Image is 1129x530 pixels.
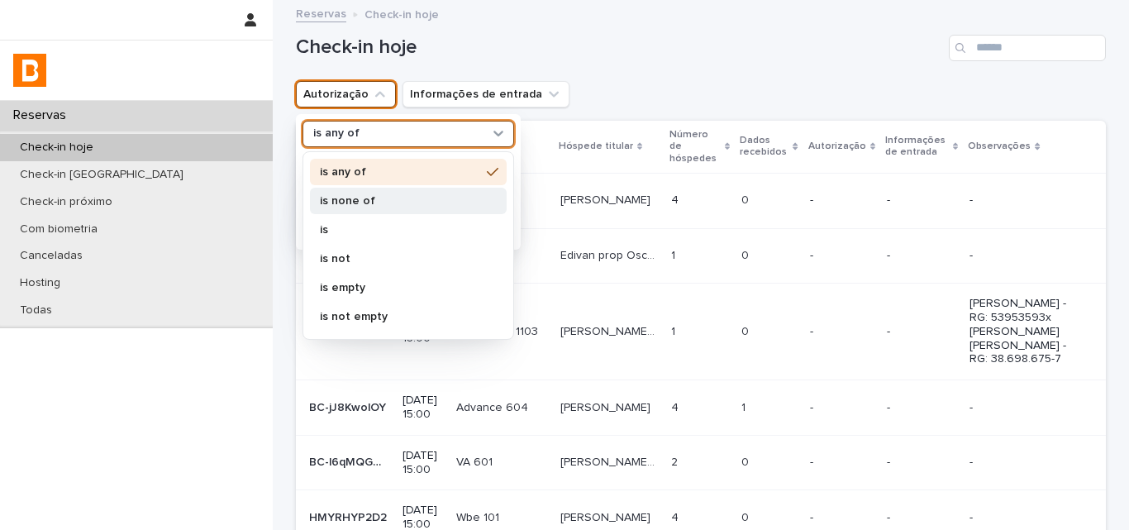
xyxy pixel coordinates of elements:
[887,193,957,208] p: -
[741,452,752,470] p: 0
[671,322,679,339] p: 1
[7,195,126,209] p: Check-in próximo
[968,137,1031,155] p: Observações
[810,511,874,525] p: -
[7,276,74,290] p: Hosting
[320,166,480,178] p: is any of
[320,224,480,236] p: is
[887,456,957,470] p: -
[671,452,681,470] p: 2
[669,126,720,168] p: Número de hóspedes
[810,249,874,263] p: -
[671,398,682,415] p: 4
[560,190,654,208] p: MARCIA MARTINS DE SOUSA VON RONDOW
[560,508,654,525] p: [PERSON_NAME]
[741,190,752,208] p: 0
[560,246,661,263] p: Edivan prop Oscar 717/419
[7,222,111,236] p: Com biometria
[741,398,749,415] p: 1
[309,398,389,415] p: BC-jJ8KwolOY
[560,452,661,470] p: [PERSON_NAME] [PERSON_NAME]
[313,127,360,141] p: is any of
[559,137,633,155] p: Hóspede titular
[741,508,752,525] p: 0
[296,228,1106,284] tr: GY-w347jV7vGY-w347jV7v [DATE] 15:00Oscar 717Oscar 717 Edivan prop Oscar 717/419Edivan prop Oscar ...
[740,131,789,162] p: Dados recebidos
[364,4,439,22] p: Check-in hoje
[810,456,874,470] p: -
[7,141,107,155] p: Check-in hoje
[456,398,531,415] p: Advance 604
[810,193,874,208] p: -
[808,137,866,155] p: Autorização
[403,449,442,477] p: [DATE] 15:00
[969,511,1079,525] p: -
[13,54,46,87] img: zVaNuJHRTjyIjT5M9Xd5
[296,3,346,22] a: Reservas
[7,168,197,182] p: Check-in [GEOGRAPHIC_DATA]
[456,508,503,525] p: Wbe 101
[296,173,1106,228] tr: BC-22L1PZwDMBC-22L1PZwDM [DATE] 15:00VA 2105VA 2105 [PERSON_NAME][PERSON_NAME] 44 00 ---
[456,452,496,470] p: VA 601
[309,508,390,525] p: HMYRHYP2D2
[887,511,957,525] p: -
[969,193,1079,208] p: -
[296,435,1106,490] tr: BC-l6qMQGmwMBC-l6qMQGmwM [DATE] 15:00VA 601VA 601 [PERSON_NAME] [PERSON_NAME][PERSON_NAME] [PERSO...
[741,322,752,339] p: 0
[320,311,480,322] p: is not empty
[296,284,1106,380] tr: GY-hjUP98cCGY-hjUP98cC [DATE] 15:00ArchHome 1103ArchHome 1103 [PERSON_NAME] Prop ArchHome 1103[PE...
[671,246,679,263] p: 1
[810,401,874,415] p: -
[887,249,957,263] p: -
[969,456,1079,470] p: -
[296,81,396,107] button: Autorização
[403,394,442,422] p: [DATE] 15:00
[810,325,874,339] p: -
[296,380,1106,436] tr: BC-jJ8KwolOYBC-jJ8KwolOY [DATE] 15:00Advance 604Advance 604 [PERSON_NAME][PERSON_NAME] 44 11 ---
[296,36,942,60] h1: Check-in hoje
[671,190,682,208] p: 4
[7,107,79,123] p: Reservas
[320,253,480,265] p: is not
[7,303,65,318] p: Todas
[560,322,661,339] p: Ana Maria Prop ArchHome 1103
[887,401,957,415] p: -
[403,81,569,107] button: Informações de entrada
[969,297,1079,366] p: [PERSON_NAME] - RG: 53953593x [PERSON_NAME] [PERSON_NAME] - RG: 38.698.675-7
[7,249,96,263] p: Canceladas
[885,131,949,162] p: Informações de entrada
[741,246,752,263] p: 0
[320,282,480,294] p: is empty
[969,249,1079,263] p: -
[887,325,957,339] p: -
[969,401,1079,415] p: -
[560,398,654,415] p: [PERSON_NAME]
[320,195,480,207] p: is none of
[949,35,1106,61] input: Search
[309,452,393,470] p: BC-l6qMQGmwM
[671,508,682,525] p: 4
